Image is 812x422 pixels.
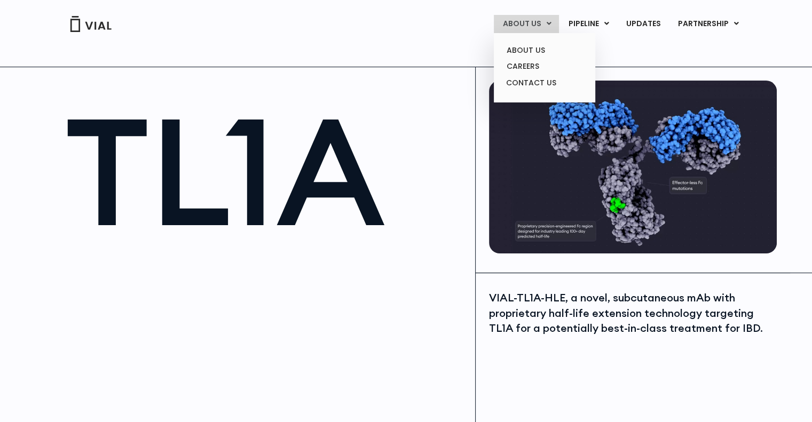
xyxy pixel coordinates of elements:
a: ABOUT USMenu Toggle [494,15,559,33]
a: PARTNERSHIPMenu Toggle [669,15,747,33]
div: VIAL-TL1A-HLE, a novel, subcutaneous mAb with proprietary half-life extension technology targetin... [489,290,774,336]
a: CONTACT US [498,75,591,92]
a: UPDATES [617,15,668,33]
a: CAREERS [498,58,591,75]
a: ABOUT US [498,42,591,59]
img: Vial Logo [69,16,112,32]
h1: TL1A [65,97,465,245]
a: PIPELINEMenu Toggle [559,15,617,33]
img: TL1A antibody diagram. [489,81,777,253]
